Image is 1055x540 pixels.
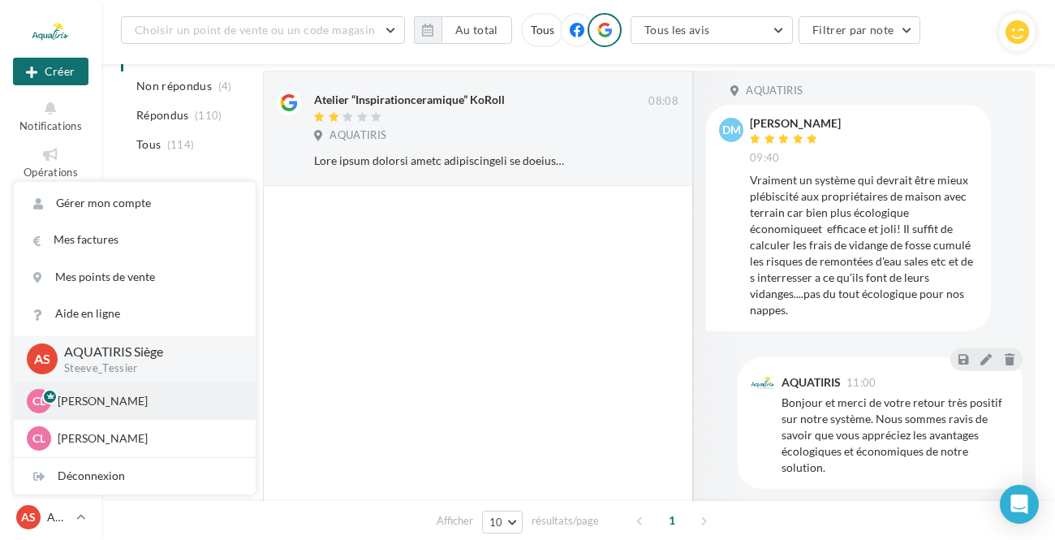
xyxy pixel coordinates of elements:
[414,16,512,44] button: Au total
[19,119,82,132] span: Notifications
[136,136,161,153] span: Tous
[746,84,803,98] span: AQUATIRIS
[21,509,36,525] span: AS
[314,92,505,108] div: Atelier “Inspirationceramique” KoRoll
[329,128,386,143] span: AQUATIRIS
[631,16,793,44] button: Tous les avis
[32,393,45,409] span: CL
[13,502,88,533] a: AS AQUATIRIS Siège
[34,350,50,369] span: AS
[167,138,195,151] span: (114)
[750,172,978,318] div: Vraiment un système qui devrait être mieux plébiscité aux propriétaires de maison avec terrain ca...
[1000,485,1039,524] div: Open Intercom Messenger
[47,509,70,525] p: AQUATIRIS Siège
[799,16,921,44] button: Filtrer par note
[846,378,876,388] span: 11:00
[58,430,236,447] p: [PERSON_NAME]
[437,513,473,529] span: Afficher
[32,430,45,447] span: CL
[13,58,88,85] div: Nouvelle campagne
[136,78,212,94] span: Non répondus
[644,23,710,37] span: Tous les avis
[14,458,256,495] div: Déconnexion
[14,222,256,258] a: Mes factures
[13,96,88,136] button: Notifications
[13,142,88,182] a: Opérations
[532,513,599,529] span: résultats/page
[64,343,230,361] p: AQUATIRIS Siège
[482,511,523,534] button: 10
[782,395,1010,476] div: Bonjour et merci de votre retour très positif sur notre système. Nous sommes ravis de savoir que ...
[218,80,232,93] span: (4)
[750,151,780,166] span: 09:40
[14,259,256,296] a: Mes points de vente
[58,393,236,409] p: [PERSON_NAME]
[14,296,256,332] a: Aide en ligne
[13,58,88,85] button: Créer
[782,377,841,388] div: AQUATIRIS
[722,122,741,138] span: dm
[750,118,841,129] div: [PERSON_NAME]
[314,153,573,169] div: Lore ipsum dolorsi ametc adipiscingeli se doeiusmodtempori. Ut laboreetdo, M. Aliquaeni, a min ve...
[489,516,503,529] span: 10
[195,109,222,122] span: (110)
[521,13,564,47] div: Tous
[648,94,678,109] span: 08:08
[121,16,405,44] button: Choisir un point de vente ou un code magasin
[136,107,189,123] span: Répondus
[659,508,685,534] span: 1
[24,166,78,179] span: Opérations
[135,23,375,37] span: Choisir un point de vente ou un code magasin
[14,185,256,222] a: Gérer mon compte
[441,16,512,44] button: Au total
[64,361,230,376] p: Steeve_Tessier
